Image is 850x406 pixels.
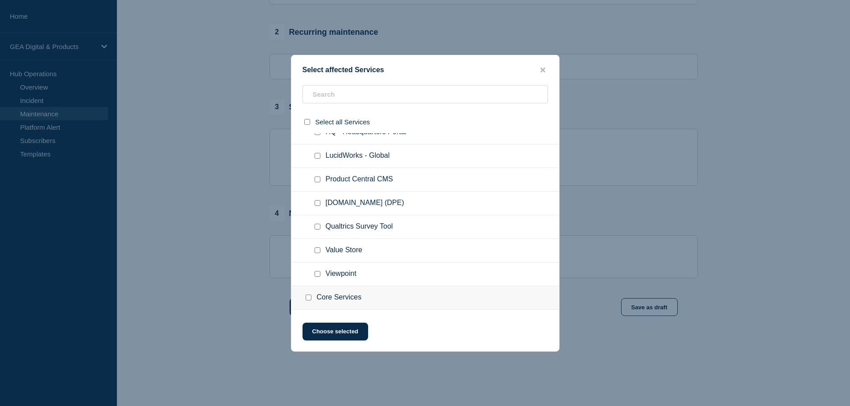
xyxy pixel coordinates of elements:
[306,295,311,300] input: Core Services checkbox
[304,119,310,125] input: select all checkbox
[291,66,559,74] div: Select affected Services
[291,286,559,310] div: Core Services
[326,270,357,279] span: Viewpoint
[326,222,393,231] span: Qualtrics Survey Tool
[326,246,362,255] span: Value Store
[326,152,390,160] span: LucidWorks - Global
[326,175,393,184] span: Product Central CMS
[315,153,320,159] input: LucidWorks - Global checkbox
[315,200,320,206] input: PwC.COM (DPE) checkbox
[315,118,370,126] span: Select all Services
[303,323,368,340] button: Choose selected
[315,176,320,182] input: Product Central CMS checkbox
[538,66,548,74] button: close button
[315,271,320,277] input: Viewpoint checkbox
[303,85,548,103] input: Search
[326,199,404,208] span: [DOMAIN_NAME] (DPE)
[315,224,320,230] input: Qualtrics Survey Tool checkbox
[315,247,320,253] input: Value Store checkbox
